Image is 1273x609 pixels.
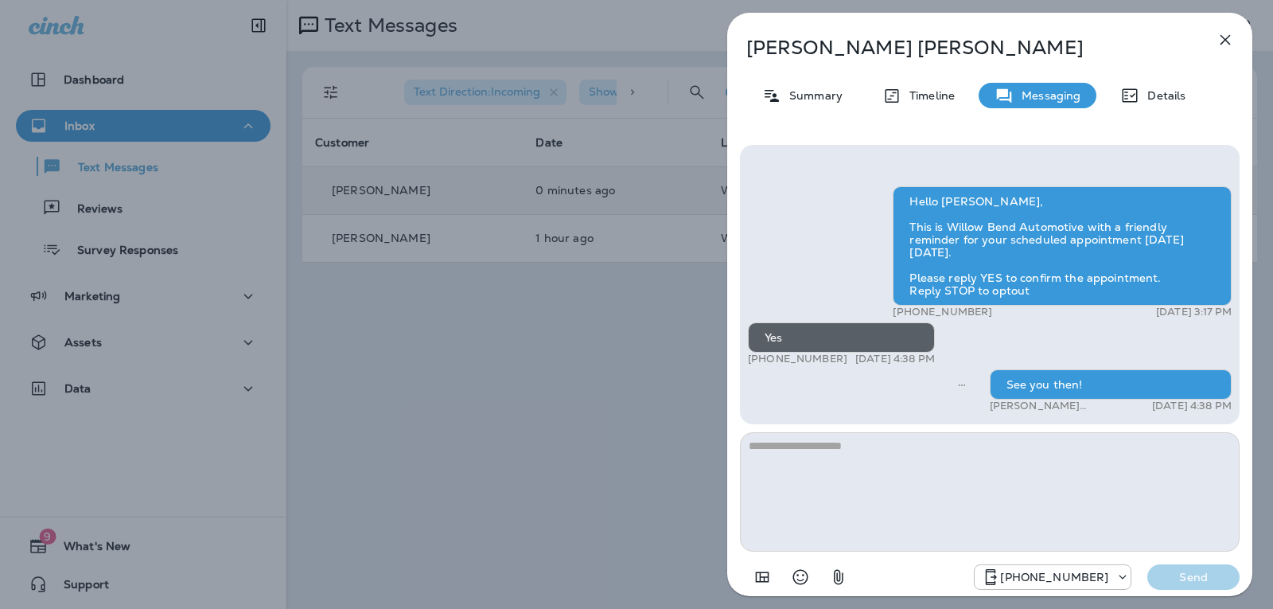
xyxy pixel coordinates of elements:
p: [DATE] 4:38 PM [1152,400,1232,412]
div: Hello [PERSON_NAME], This is Willow Bend Automotive with a friendly reminder for your scheduled a... [893,186,1232,306]
div: See you then! [990,369,1232,400]
p: [PHONE_NUMBER] [893,306,992,318]
p: [PERSON_NAME] [PERSON_NAME] [746,37,1181,59]
p: [DATE] 3:17 PM [1156,306,1232,318]
p: Messaging [1014,89,1080,102]
p: Details [1139,89,1185,102]
div: +1 (813) 497-4455 [975,568,1131,587]
p: [PERSON_NAME] WillowBend [990,400,1135,412]
span: Sent [958,377,966,391]
button: Add in a premade template [746,561,778,593]
p: [DATE] 4:38 PM [855,353,935,365]
p: Timeline [901,89,955,102]
p: [PHONE_NUMBER] [1000,571,1108,584]
button: Select an emoji [784,561,816,593]
p: Summary [781,89,843,102]
div: Yes [748,322,935,353]
p: [PHONE_NUMBER] [748,353,847,365]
